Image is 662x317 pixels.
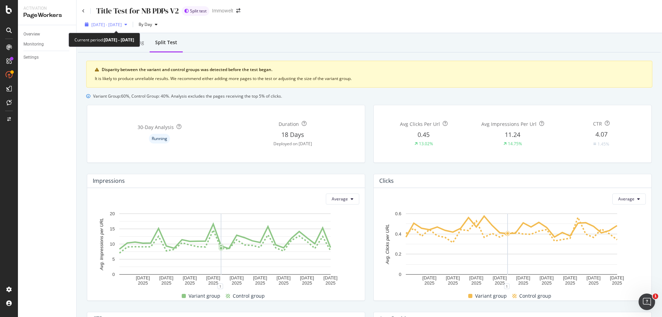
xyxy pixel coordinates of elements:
[232,280,242,286] text: 2025
[273,141,312,147] div: Deployed on [DATE]
[149,134,170,143] div: info label
[93,93,282,99] span: Variant Group: 60 %, Control Group: 40 %. Analysis excludes the pages receiving the top 5% of cli...
[639,294,655,310] iframe: Intercom live chat
[155,39,177,46] div: Split Test
[563,275,577,280] text: [DATE]
[93,210,357,286] svg: A chart.
[152,137,167,141] span: Running
[598,141,609,147] div: 1.45%
[102,67,644,73] div: Disparity between the variant and control groups was detected before the test began.
[233,292,265,300] span: Control group
[182,6,209,16] div: brand label
[612,194,646,205] button: Average
[302,280,312,286] text: 2025
[493,275,507,280] text: [DATE]
[255,280,265,286] text: 2025
[332,196,348,202] span: Average
[279,121,299,128] div: Duration
[189,292,220,300] span: Variant group
[206,275,220,280] text: [DATE]
[112,272,115,277] text: 0
[136,19,160,30] button: By Day
[395,251,401,257] text: 0.2
[23,54,39,61] div: Settings
[418,130,430,139] div: 0.45
[82,19,130,30] button: [DATE] - [DATE]
[505,130,520,139] div: 11.24
[136,21,152,27] span: By Day
[419,141,433,147] div: 13.02%
[379,177,394,184] div: Clicks
[516,275,530,280] text: [DATE]
[469,275,483,280] text: [DATE]
[586,275,601,280] text: [DATE]
[277,275,291,280] text: [DATE]
[91,22,122,28] span: [DATE] - [DATE]
[281,130,304,139] div: 18 Days
[96,6,179,16] div: Title Test for NB PDPs V2
[74,36,134,44] div: Current period:
[23,54,71,61] a: Settings
[23,41,71,48] a: Monitoring
[399,272,401,277] text: 0
[136,275,150,280] text: [DATE]
[446,275,460,280] text: [DATE]
[565,280,575,286] text: 2025
[190,9,207,13] span: Split test
[110,211,115,216] text: 20
[612,280,622,286] text: 2025
[326,194,359,205] button: Average
[23,31,40,38] div: Overview
[385,224,390,264] text: Avg. Clicks per URL
[395,211,401,216] text: 0.6
[23,41,44,48] div: Monitoring
[138,280,148,286] text: 2025
[422,275,437,280] text: [DATE]
[159,275,173,280] text: [DATE]
[593,143,596,145] img: Equal
[208,280,218,286] text: 2025
[185,280,195,286] text: 2025
[379,210,643,286] svg: A chart.
[230,275,244,280] text: [DATE]
[593,120,602,127] div: CTR
[471,280,481,286] text: 2025
[323,275,338,280] text: [DATE]
[475,292,507,300] span: Variant group
[495,280,505,286] text: 2025
[653,294,658,299] span: 1
[86,61,652,88] div: warning banner
[183,275,197,280] text: [DATE]
[424,280,434,286] text: 2025
[112,257,115,262] text: 5
[395,231,401,236] text: 0.4
[279,280,289,286] text: 2025
[93,177,125,184] div: Impressions
[236,8,240,13] div: arrow-right-arrow-left
[218,284,223,289] div: 1
[518,280,528,286] text: 2025
[481,121,536,128] div: Avg Impressions Per Url
[95,76,644,82] div: It is likely to produce unreliable results. We recommend either adding more pages to the test or ...
[400,121,440,128] div: Avg Clicks Per Url
[82,9,85,13] a: Click to go back
[519,292,551,300] span: Control group
[253,275,267,280] text: [DATE]
[610,275,624,280] text: [DATE]
[99,218,104,270] text: Avg. Impressions per URL
[448,280,458,286] text: 2025
[595,130,608,139] div: 4.07
[325,280,335,286] text: 2025
[161,280,171,286] text: 2025
[23,11,71,19] div: PageWorkers
[589,280,599,286] text: 2025
[110,241,115,247] text: 10
[540,275,554,280] text: [DATE]
[23,6,71,11] div: Activation
[542,280,552,286] text: 2025
[212,7,233,14] div: Immowelt
[300,275,314,280] text: [DATE]
[618,196,634,202] span: Average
